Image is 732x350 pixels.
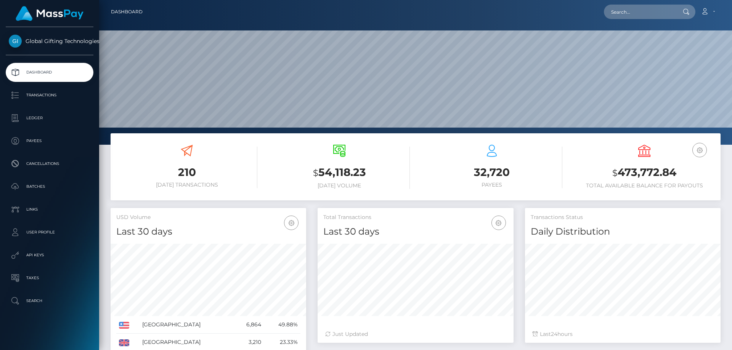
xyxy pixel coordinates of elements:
img: Global Gifting Technologies Inc [9,35,22,48]
a: Transactions [6,86,93,105]
a: Dashboard [6,63,93,82]
p: Dashboard [9,67,90,78]
p: User Profile [9,227,90,238]
td: [GEOGRAPHIC_DATA] [140,316,234,334]
h4: Daily Distribution [531,225,715,238]
input: Search... [604,5,676,19]
span: 24 [551,331,557,337]
p: Links [9,204,90,215]
a: User Profile [6,223,93,242]
img: US.png [119,322,129,329]
h6: [DATE] Transactions [116,182,257,188]
span: Global Gifting Technologies Inc [6,38,93,45]
h6: [DATE] Volume [269,182,410,189]
p: Batches [9,181,90,192]
p: API Keys [9,249,90,261]
a: Links [6,200,93,219]
h4: Last 30 days [323,225,507,238]
img: MassPay Logo [16,6,83,21]
a: Taxes [6,268,93,288]
p: Transactions [9,89,90,101]
a: Search [6,291,93,310]
h3: 54,118.23 [269,165,410,181]
h3: 32,720 [421,165,562,180]
h6: Payees [421,182,562,188]
p: Cancellations [9,158,90,169]
td: 49.88% [264,316,300,334]
img: GB.png [119,339,129,346]
a: Batches [6,177,93,196]
small: $ [612,168,618,178]
p: Search [9,295,90,307]
a: API Keys [6,246,93,265]
a: Ledger [6,109,93,128]
a: Cancellations [6,154,93,173]
p: Taxes [9,272,90,284]
h6: Total Available Balance for Payouts [574,182,715,189]
a: Payees [6,131,93,150]
h3: 473,772.84 [574,165,715,181]
h5: Transactions Status [531,214,715,221]
h4: Last 30 days [116,225,300,238]
h5: Total Transactions [323,214,507,221]
small: $ [313,168,318,178]
div: Just Updated [325,330,506,338]
td: 6,864 [234,316,264,334]
p: Ledger [9,112,90,124]
p: Payees [9,135,90,147]
div: Last hours [533,330,713,338]
a: Dashboard [111,4,143,20]
h3: 210 [116,165,257,180]
h5: USD Volume [116,214,300,221]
